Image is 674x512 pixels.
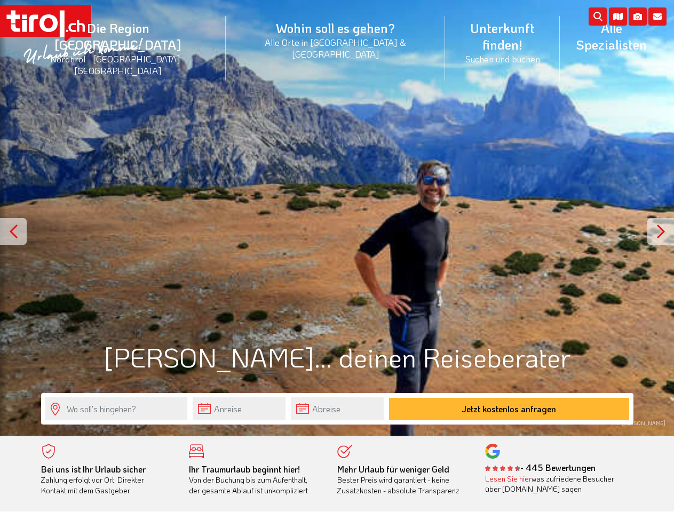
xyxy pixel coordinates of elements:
[45,397,187,420] input: Wo soll's hingehen?
[193,397,286,420] input: Anreise
[23,53,213,76] small: Nordtirol - [GEOGRAPHIC_DATA] - [GEOGRAPHIC_DATA]
[337,463,449,475] b: Mehr Urlaub für weniger Geld
[239,36,433,60] small: Alle Orte in [GEOGRAPHIC_DATA] & [GEOGRAPHIC_DATA]
[648,7,667,26] i: Kontakt
[189,464,321,496] div: Von der Buchung bis zum Aufenthalt, der gesamte Ablauf ist unkompliziert
[485,474,532,484] a: Lesen Sie hier
[41,463,146,475] b: Bei uns ist Ihr Urlaub sicher
[41,464,173,496] div: Zahlung erfolgt vor Ort. Direkter Kontakt mit dem Gastgeber
[629,7,647,26] i: Fotogalerie
[485,474,617,494] div: was zufriedene Besucher über [DOMAIN_NAME] sagen
[389,398,629,420] button: Jetzt kostenlos anfragen
[11,8,226,89] a: Die Region [GEOGRAPHIC_DATA]Nordtirol - [GEOGRAPHIC_DATA] - [GEOGRAPHIC_DATA]
[485,462,596,473] b: - 445 Bewertungen
[609,7,627,26] i: Karte öffnen
[458,53,546,65] small: Suchen und buchen
[189,463,300,475] b: Ihr Traumurlaub beginnt hier!
[291,397,384,420] input: Abreise
[445,8,559,76] a: Unterkunft finden!Suchen und buchen
[41,342,633,372] h1: [PERSON_NAME]... deinen Reiseberater
[337,464,470,496] div: Bester Preis wird garantiert - keine Zusatzkosten - absolute Transparenz
[560,8,663,65] a: Alle Spezialisten
[226,8,446,71] a: Wohin soll es gehen?Alle Orte in [GEOGRAPHIC_DATA] & [GEOGRAPHIC_DATA]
